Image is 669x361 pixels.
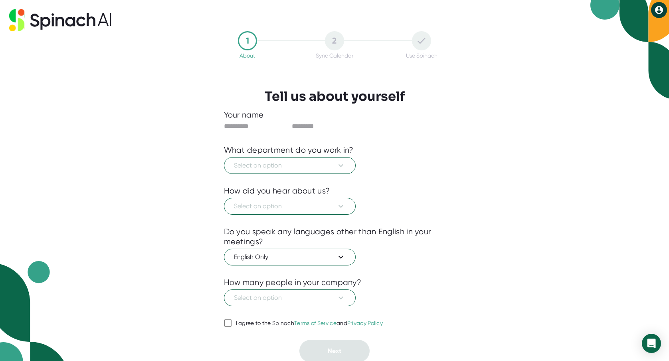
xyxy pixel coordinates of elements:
[224,277,362,287] div: How many people in your company?
[224,289,356,306] button: Select an option
[325,31,344,50] div: 2
[224,157,356,174] button: Select an option
[328,347,341,355] span: Next
[238,31,257,50] div: 1
[234,161,346,170] span: Select an option
[406,52,437,59] div: Use Spinach
[224,110,445,120] div: Your name
[347,320,383,326] a: Privacy Policy
[234,252,346,262] span: English Only
[642,334,661,353] div: Open Intercom Messenger
[224,227,445,247] div: Do you speak any languages other than English in your meetings?
[236,320,383,327] div: I agree to the Spinach and
[224,145,354,155] div: What department do you work in?
[224,198,356,215] button: Select an option
[265,89,405,104] h3: Tell us about yourself
[294,320,336,326] a: Terms of Service
[234,293,346,303] span: Select an option
[224,249,356,265] button: English Only
[239,52,255,59] div: About
[224,186,330,196] div: How did you hear about us?
[234,201,346,211] span: Select an option
[316,52,353,59] div: Sync Calendar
